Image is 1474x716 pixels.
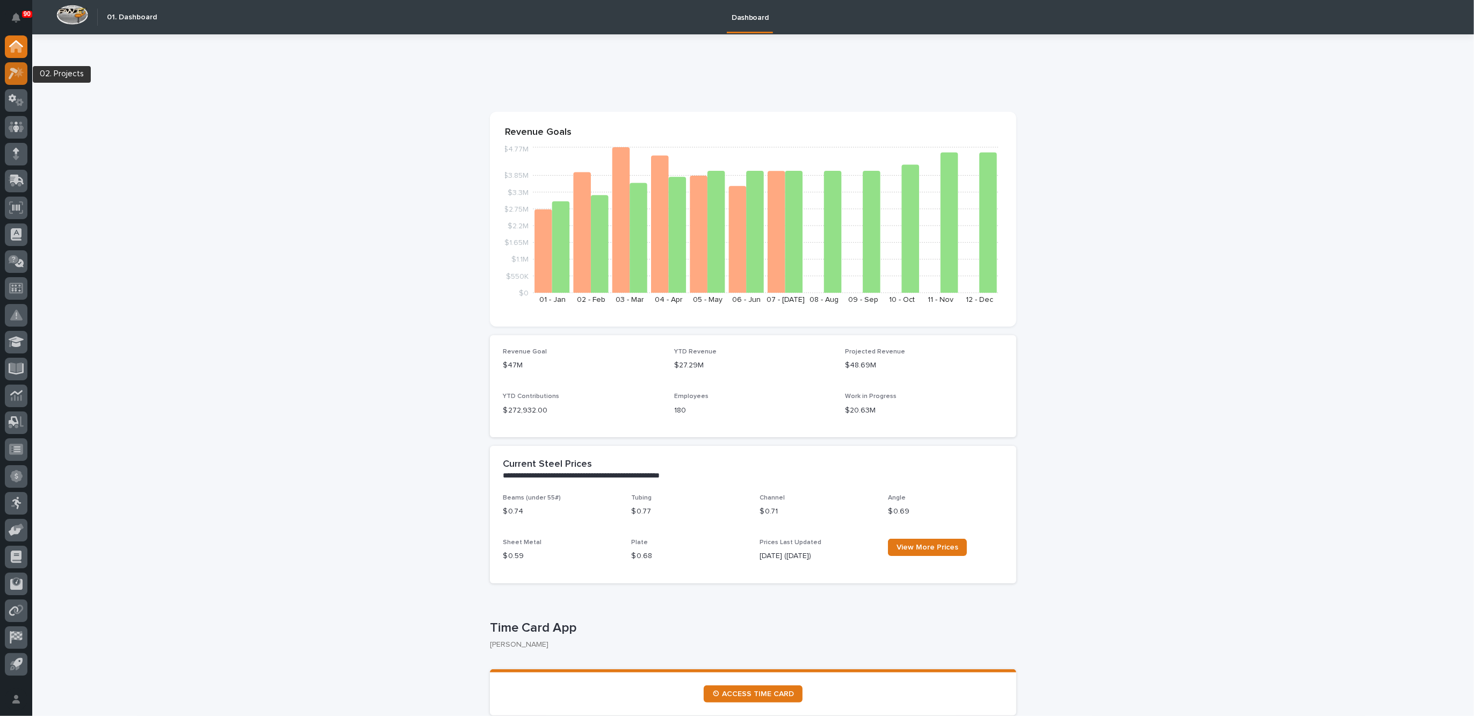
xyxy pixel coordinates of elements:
[760,551,875,562] p: [DATE] ([DATE])
[693,296,722,303] text: 05 - May
[760,506,875,517] p: $ 0.71
[503,551,618,562] p: $ 0.59
[24,10,31,18] p: 90
[704,685,803,703] a: ⏲ ACCESS TIME CARD
[655,296,683,303] text: 04 - Apr
[508,222,529,230] tspan: $2.2M
[810,296,839,303] text: 08 - Aug
[511,256,529,264] tspan: $1.1M
[506,273,529,280] tspan: $550K
[888,539,967,556] a: View More Prices
[928,296,954,303] text: 11 - Nov
[503,506,618,517] p: $ 0.74
[503,539,541,546] span: Sheet Metal
[760,495,785,501] span: Channel
[845,349,905,355] span: Projected Revenue
[519,290,529,297] tspan: $0
[845,393,897,400] span: Work in Progress
[577,296,605,303] text: 02 - Feb
[5,6,27,29] button: Notifications
[56,5,88,25] img: Workspace Logo
[732,296,761,303] text: 06 - Jun
[712,690,794,698] span: ⏲ ACCESS TIME CARD
[848,296,878,303] text: 09 - Sep
[631,495,652,501] span: Tubing
[503,172,529,180] tspan: $3.85M
[490,620,1012,636] p: Time Card App
[845,360,1003,371] p: $48.69M
[13,13,27,30] div: Notifications90
[505,127,1001,139] p: Revenue Goals
[504,206,529,213] tspan: $2.75M
[503,405,661,416] p: $ 272,932.00
[508,189,529,197] tspan: $3.3M
[503,349,547,355] span: Revenue Goal
[631,539,648,546] span: Plate
[503,459,592,471] h2: Current Steel Prices
[674,360,833,371] p: $27.29M
[490,640,1008,649] p: [PERSON_NAME]
[845,405,1003,416] p: $20.63M
[616,296,644,303] text: 03 - Mar
[503,360,661,371] p: $47M
[674,393,709,400] span: Employees
[631,506,747,517] p: $ 0.77
[503,146,529,154] tspan: $4.77M
[107,13,157,22] h2: 01. Dashboard
[767,296,805,303] text: 07 - [DATE]
[504,240,529,247] tspan: $1.65M
[966,296,993,303] text: 12 - Dec
[674,405,833,416] p: 180
[503,495,561,501] span: Beams (under 55#)
[888,495,906,501] span: Angle
[674,349,717,355] span: YTD Revenue
[631,551,747,562] p: $ 0.68
[889,296,915,303] text: 10 - Oct
[760,539,821,546] span: Prices Last Updated
[888,506,1003,517] p: $ 0.69
[897,544,958,551] span: View More Prices
[503,393,559,400] span: YTD Contributions
[539,296,566,303] text: 01 - Jan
